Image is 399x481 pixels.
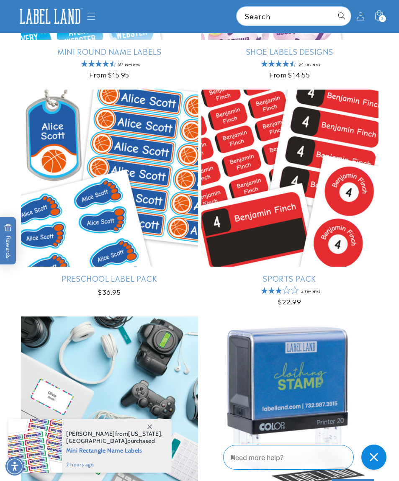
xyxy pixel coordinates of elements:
[128,430,161,437] span: [US_STATE]
[4,224,12,258] span: Rewards
[16,6,84,27] img: Label Land
[21,46,198,56] a: Mini Round Name Labels
[66,430,163,445] span: from , purchased
[7,414,106,439] iframe: Sign Up via Text for Offers
[5,457,24,476] div: Accessibility Menu
[82,7,100,26] summary: Menu
[201,273,378,283] a: Sports Pack
[223,442,391,473] iframe: Gorgias Floating Chat
[332,7,351,25] button: Search
[66,445,163,455] span: Mini Rectangle Name Labels
[13,3,87,30] a: Label Land
[21,273,198,283] a: Preschool Label Pack
[381,15,384,22] span: 2
[66,437,127,445] span: [GEOGRAPHIC_DATA]
[66,461,163,468] span: 2 hours ago
[201,46,378,56] a: Shoe Labels Designs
